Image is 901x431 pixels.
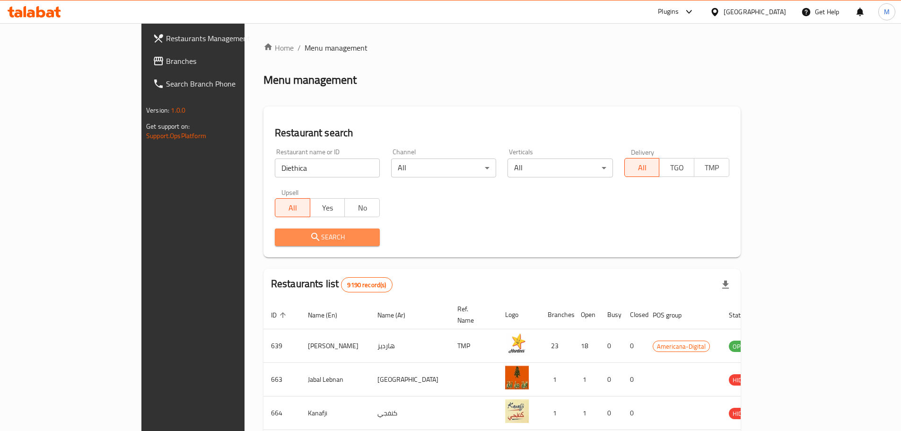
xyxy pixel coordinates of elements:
div: [GEOGRAPHIC_DATA] [724,7,786,17]
span: Yes [314,201,341,215]
span: TGO [663,161,691,175]
span: No [349,201,376,215]
td: 1 [573,363,600,396]
td: 23 [540,329,573,363]
a: Branches [145,50,292,72]
span: Version: [146,104,169,116]
th: Branches [540,300,573,329]
td: 0 [622,363,645,396]
td: [PERSON_NAME] [300,329,370,363]
h2: Restaurant search [275,126,729,140]
span: 1.0.0 [171,104,185,116]
td: 1 [573,396,600,430]
span: M [884,7,890,17]
div: Plugins [658,6,679,18]
span: Americana-Digital [653,341,709,352]
button: TMP [694,158,729,177]
span: All [279,201,306,215]
img: Kanafji [505,399,529,423]
th: Busy [600,300,622,329]
nav: breadcrumb [263,42,741,53]
a: Restaurants Management [145,27,292,50]
td: هارديز [370,329,450,363]
button: TGO [659,158,694,177]
td: 0 [622,396,645,430]
div: All [507,158,612,177]
div: OPEN [729,341,752,352]
span: 9190 record(s) [341,281,392,290]
span: Restaurants Management [166,33,284,44]
h2: Restaurants list [271,277,393,292]
td: 0 [600,329,622,363]
span: Search Branch Phone [166,78,284,89]
span: All [629,161,656,175]
span: Branches [166,55,284,67]
label: Delivery [631,149,655,155]
img: Hardee's [505,332,529,356]
li: / [297,42,301,53]
td: 1 [540,396,573,430]
span: ID [271,309,289,321]
th: Logo [498,300,540,329]
td: 0 [600,396,622,430]
span: POS group [653,309,694,321]
td: كنفجي [370,396,450,430]
td: Kanafji [300,396,370,430]
td: TMP [450,329,498,363]
img: Jabal Lebnan [505,366,529,389]
span: Name (En) [308,309,350,321]
span: Search [282,231,372,243]
label: Upsell [281,189,299,195]
div: Export file [714,273,737,296]
th: Open [573,300,600,329]
td: 18 [573,329,600,363]
span: Name (Ar) [377,309,418,321]
button: Yes [310,198,345,217]
span: HIDDEN [729,408,757,419]
span: Status [729,309,760,321]
td: 0 [600,363,622,396]
a: Search Branch Phone [145,72,292,95]
span: Menu management [305,42,367,53]
span: OPEN [729,341,752,352]
td: 0 [622,329,645,363]
td: Jabal Lebnan [300,363,370,396]
td: 1 [540,363,573,396]
button: No [344,198,380,217]
span: HIDDEN [729,375,757,386]
button: All [275,198,310,217]
h2: Menu management [263,72,357,88]
button: Search [275,229,380,246]
span: Ref. Name [457,303,486,326]
span: Get support on: [146,120,190,132]
a: Support.OpsPlatform [146,130,206,142]
td: [GEOGRAPHIC_DATA] [370,363,450,396]
input: Search for restaurant name or ID.. [275,158,380,177]
th: Closed [622,300,645,329]
div: All [391,158,496,177]
span: TMP [698,161,726,175]
button: All [624,158,660,177]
